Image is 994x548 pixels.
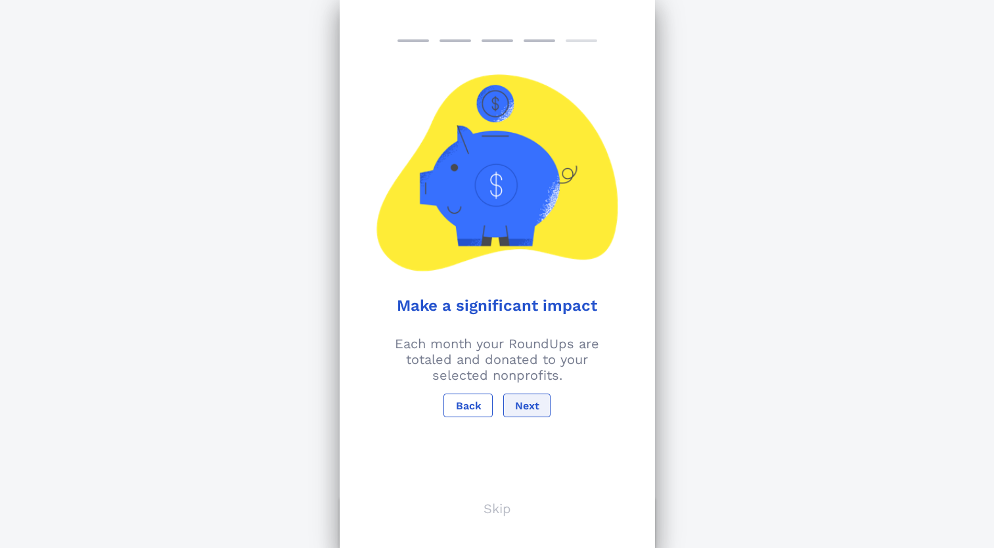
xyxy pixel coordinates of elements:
span: Next [514,400,539,412]
p: Each month your RoundUps are totaled and donated to your selected nonprofits. [348,336,647,383]
button: Back [443,394,492,417]
h1: Make a significant impact [358,296,637,315]
span: Back [455,400,481,412]
p: Skip [484,501,511,516]
button: Next [503,394,551,417]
